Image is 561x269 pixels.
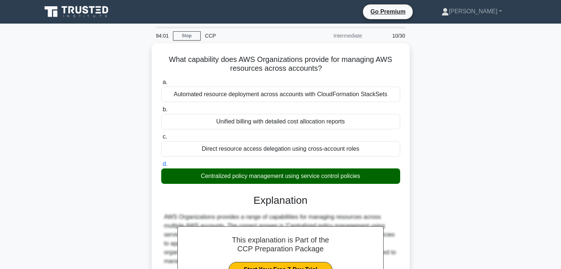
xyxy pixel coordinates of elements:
a: Go Premium [366,7,410,16]
h5: What capability does AWS Organizations provide for managing AWS resources across accounts? [160,55,401,73]
span: d. [163,161,167,167]
div: CCP [201,28,302,43]
div: Unified billing with detailed cost allocation reports [161,114,400,129]
div: 10/30 [367,28,410,43]
span: c. [163,133,167,140]
div: Direct resource access delegation using cross-account roles [161,141,400,157]
div: Intermediate [302,28,367,43]
h3: Explanation [166,194,396,207]
a: [PERSON_NAME] [424,4,520,19]
div: Centralized policy management using service control policies [161,168,400,184]
span: b. [163,106,167,112]
span: a. [163,79,167,85]
div: 94:01 [152,28,173,43]
div: Automated resource deployment across accounts with CloudFormation StackSets [161,87,400,102]
a: Stop [173,31,201,41]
